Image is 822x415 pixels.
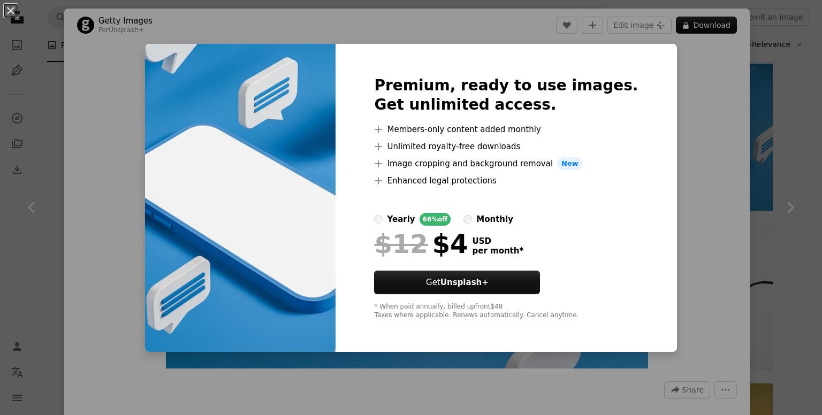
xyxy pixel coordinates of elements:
[557,157,583,170] span: New
[374,271,540,294] button: GetUnsplash+
[145,44,336,352] img: premium_photo-1681487748082-839c7c0ee0c4
[374,174,638,187] li: Enhanced legal protections
[374,215,383,224] input: yearly66%off
[374,123,638,136] li: Members-only content added monthly
[472,246,523,256] span: per month *
[374,230,428,258] span: $12
[374,157,638,170] li: Image cropping and background removal
[374,230,468,258] div: $4
[463,215,472,224] input: monthly
[420,213,451,226] div: 66% off
[476,213,513,226] div: monthly
[374,76,638,114] h2: Premium, ready to use images. Get unlimited access.
[387,213,415,226] div: yearly
[472,236,523,246] span: USD
[440,278,489,287] strong: Unsplash+
[374,140,638,153] li: Unlimited royalty-free downloads
[374,303,638,320] div: * When paid annually, billed upfront $48 Taxes where applicable. Renews automatically. Cancel any...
